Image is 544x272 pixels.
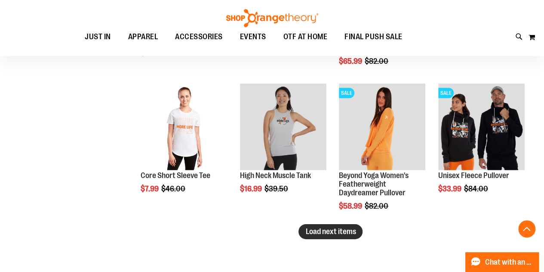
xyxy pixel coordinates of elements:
[136,79,231,215] div: product
[485,258,534,266] span: Chat with an Expert
[518,220,535,238] button: Back To Top
[275,27,336,47] a: OTF AT HOME
[76,27,120,47] a: JUST IN
[339,88,354,98] span: SALE
[166,27,231,47] a: ACCESSORIES
[339,84,425,172] a: Product image for Beyond Yoga Womens Featherweight Daydreamer PulloverSALE
[298,224,363,239] button: Load next items
[141,184,160,193] span: $7.99
[438,184,463,193] span: $33.99
[240,84,326,170] img: Product image for High Neck Muscle Tank
[236,79,331,215] div: product
[438,171,509,180] a: Unisex Fleece Pullover
[438,84,525,172] a: Product image for Unisex Fleece PulloverSALE
[240,184,263,193] span: $16.99
[175,27,223,47] span: ACCESSORIES
[141,84,227,172] a: Product image for Core Short Sleeve Tee
[365,202,390,210] span: $82.00
[344,27,403,47] span: FINAL PUSH SALE
[438,84,525,170] img: Product image for Unisex Fleece Pullover
[339,84,425,170] img: Product image for Beyond Yoga Womens Featherweight Daydreamer Pullover
[231,27,275,47] a: EVENTS
[283,27,328,47] span: OTF AT HOME
[264,184,289,193] span: $39.50
[85,27,111,47] span: JUST IN
[434,79,529,215] div: product
[240,84,326,172] a: Product image for High Neck Muscle Tank
[464,184,489,193] span: $84.00
[336,27,411,47] a: FINAL PUSH SALE
[225,9,320,27] img: Shop Orangetheory
[335,79,430,232] div: product
[240,27,266,47] span: EVENTS
[141,171,210,180] a: Core Short Sleeve Tee
[141,84,227,170] img: Product image for Core Short Sleeve Tee
[339,171,409,197] a: Beyond Yoga Women's Featherweight Daydreamer Pullover
[120,27,167,47] a: APPAREL
[305,227,356,236] span: Load next items
[339,202,363,210] span: $58.99
[128,27,158,47] span: APPAREL
[465,252,539,272] button: Chat with an Expert
[161,184,187,193] span: $46.00
[240,171,311,180] a: High Neck Muscle Tank
[365,57,390,66] span: $82.00
[339,57,363,66] span: $65.99
[438,88,454,98] span: SALE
